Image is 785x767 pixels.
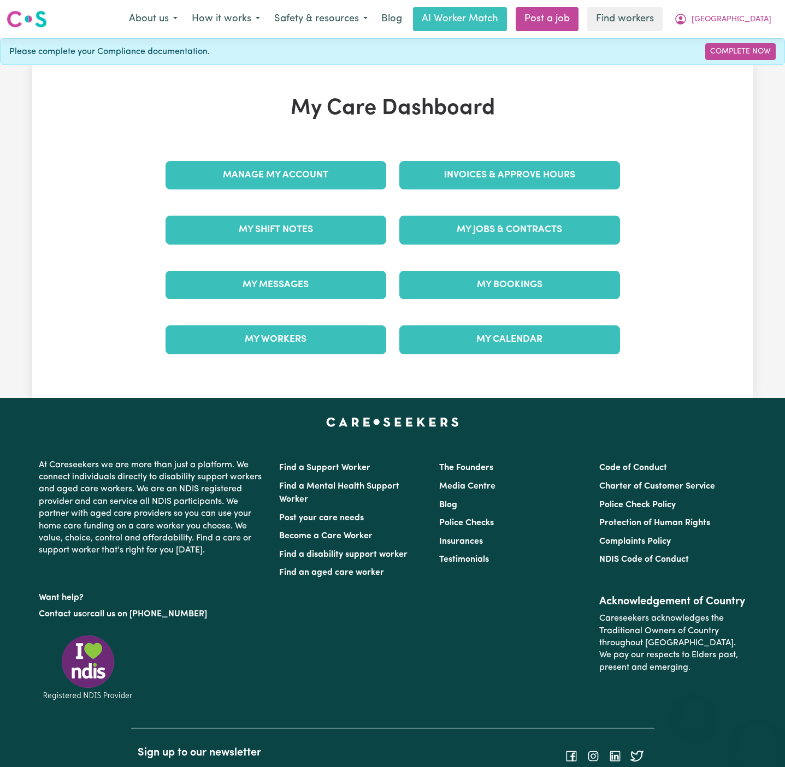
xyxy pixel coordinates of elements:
button: About us [122,8,185,31]
img: Registered NDIS provider [39,633,137,701]
a: Follow Careseekers on Instagram [587,751,600,760]
a: AI Worker Match [413,7,507,31]
a: Complaints Policy [599,537,671,546]
a: The Founders [439,463,493,472]
button: How it works [185,8,267,31]
p: Want help? [39,587,266,604]
a: My Shift Notes [166,216,386,244]
a: Testimonials [439,555,489,564]
a: Insurances [439,537,483,546]
a: Find workers [587,7,663,31]
a: My Calendar [399,325,620,354]
button: My Account [667,8,778,31]
a: My Bookings [399,271,620,299]
a: Blog [375,7,409,31]
a: Careseekers home page [326,418,459,426]
a: Follow Careseekers on LinkedIn [609,751,622,760]
a: Invoices & Approve Hours [399,161,620,189]
h2: Acknowledgement of Country [599,595,746,608]
a: Find a Mental Health Support Worker [279,482,399,504]
a: NDIS Code of Conduct [599,555,689,564]
a: My Messages [166,271,386,299]
a: My Jobs & Contracts [399,216,620,244]
p: At Careseekers we are more than just a platform. We connect individuals directly to disability su... [39,455,266,561]
a: My Workers [166,325,386,354]
a: Post your care needs [279,514,364,522]
h2: Sign up to our newsletter [138,746,386,759]
button: Safety & resources [267,8,375,31]
a: Follow Careseekers on Facebook [565,751,578,760]
a: Protection of Human Rights [599,519,710,527]
a: Charter of Customer Service [599,482,715,491]
iframe: Button to launch messaging window [741,723,776,758]
a: Complete Now [705,43,776,60]
a: Follow Careseekers on Twitter [630,751,644,760]
a: Media Centre [439,482,495,491]
h1: My Care Dashboard [159,96,627,122]
a: Blog [439,501,457,509]
a: Post a job [516,7,579,31]
img: Careseekers logo [7,9,47,29]
p: Careseekers acknowledges the Traditional Owners of Country throughout [GEOGRAPHIC_DATA]. We pay o... [599,608,746,678]
a: Code of Conduct [599,463,667,472]
a: call us on [PHONE_NUMBER] [90,610,207,619]
p: or [39,604,266,625]
span: [GEOGRAPHIC_DATA] [692,14,771,26]
a: Contact us [39,610,82,619]
a: Find an aged care worker [279,568,384,577]
a: Manage My Account [166,161,386,189]
a: Find a disability support worker [279,550,408,559]
a: Become a Care Worker [279,532,373,540]
a: Police Checks [439,519,494,527]
a: Police Check Policy [599,501,676,509]
span: Please complete your Compliance documentation. [9,45,210,58]
iframe: Close message [683,697,705,719]
a: Careseekers logo [7,7,47,32]
a: Find a Support Worker [279,463,370,472]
